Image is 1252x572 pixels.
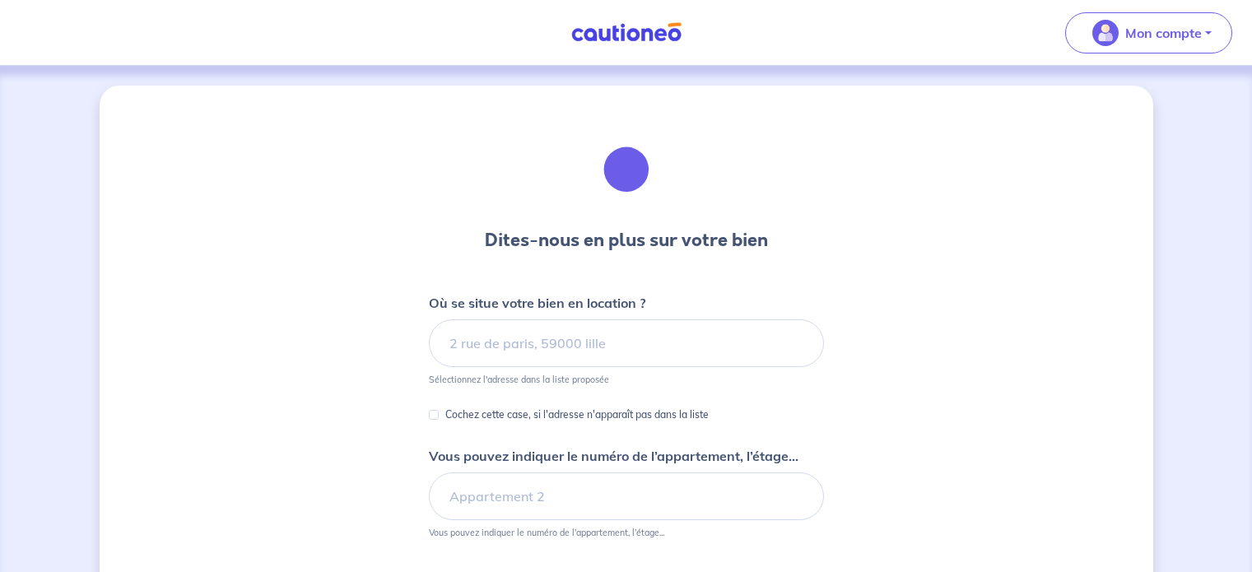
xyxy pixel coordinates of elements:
[429,446,798,466] p: Vous pouvez indiquer le numéro de l’appartement, l’étage...
[429,527,664,538] p: Vous pouvez indiquer le numéro de l’appartement, l’étage...
[582,125,671,214] img: illu_houses.svg
[429,472,824,520] input: Appartement 2
[1065,12,1232,53] button: illu_account_valid_menu.svgMon compte
[429,293,645,313] p: Où se situe votre bien en location ?
[429,319,824,367] input: 2 rue de paris, 59000 lille
[485,227,768,253] h3: Dites-nous en plus sur votre bien
[1092,20,1119,46] img: illu_account_valid_menu.svg
[1125,23,1202,43] p: Mon compte
[445,405,709,425] p: Cochez cette case, si l'adresse n'apparaît pas dans la liste
[429,374,609,385] p: Sélectionnez l'adresse dans la liste proposée
[565,22,688,43] img: Cautioneo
